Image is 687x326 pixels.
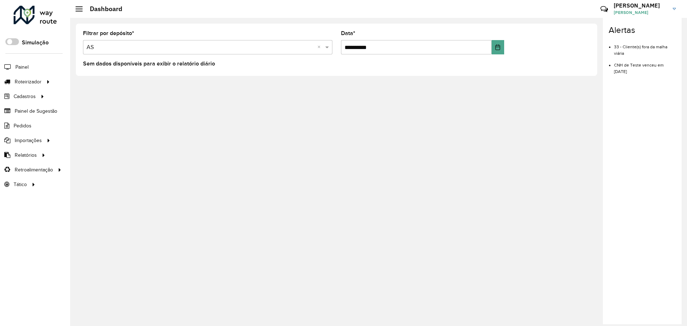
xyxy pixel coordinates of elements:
a: Contato Rápido [596,1,612,17]
span: Cadastros [14,93,36,100]
h4: Alertas [609,25,676,35]
span: Tático [14,181,27,188]
span: Pedidos [14,122,31,130]
button: Choose Date [492,40,504,54]
label: Filtrar por depósito [83,29,134,38]
h2: Dashboard [83,5,122,13]
span: Roteirizador [15,78,42,86]
label: Sem dados disponíveis para exibir o relatório diário [83,59,215,68]
h3: [PERSON_NAME] [614,2,667,9]
li: CNH de Teste venceu em [DATE] [614,57,676,75]
li: 33 - Cliente(s) fora da malha viária [614,38,676,57]
span: Importações [15,137,42,144]
label: Data [341,29,355,38]
span: Painel [15,63,29,71]
span: Clear all [317,43,323,52]
span: Painel de Sugestão [15,107,57,115]
span: Relatórios [15,151,37,159]
span: [PERSON_NAME] [614,9,667,16]
span: Retroalimentação [15,166,53,174]
label: Simulação [22,38,49,47]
